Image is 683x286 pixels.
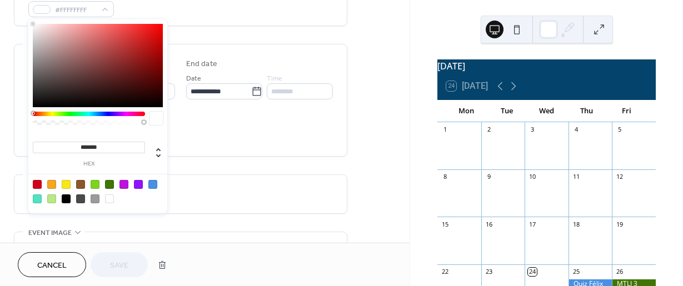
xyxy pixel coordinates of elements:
[76,194,85,203] div: #4A4A4A
[441,220,449,228] div: 15
[615,268,624,276] div: 26
[567,100,607,122] div: Thu
[62,194,71,203] div: #000000
[105,194,114,203] div: #FFFFFF
[485,268,493,276] div: 23
[615,173,624,181] div: 12
[615,220,624,228] div: 19
[186,58,217,70] div: End date
[91,194,99,203] div: #9B9B9B
[607,100,647,122] div: Fri
[572,220,580,228] div: 18
[572,126,580,134] div: 4
[528,268,536,276] div: 24
[615,126,624,134] div: 5
[528,220,536,228] div: 17
[441,173,449,181] div: 8
[33,180,42,189] div: #D0021B
[91,180,99,189] div: #7ED321
[527,100,567,122] div: Wed
[572,268,580,276] div: 25
[186,73,201,84] span: Date
[33,194,42,203] div: #50E3C2
[28,227,72,239] span: Event image
[105,180,114,189] div: #417505
[62,180,71,189] div: #F8E71C
[485,173,493,181] div: 9
[485,126,493,134] div: 2
[528,126,536,134] div: 3
[441,126,449,134] div: 1
[572,173,580,181] div: 11
[437,59,656,73] div: [DATE]
[485,220,493,228] div: 16
[148,180,157,189] div: #4A90E2
[446,100,486,122] div: Mon
[267,73,282,84] span: Time
[487,100,527,122] div: Tue
[441,268,449,276] div: 22
[47,194,56,203] div: #B8E986
[47,180,56,189] div: #F5A623
[18,252,86,277] button: Cancel
[119,180,128,189] div: #BD10E0
[76,180,85,189] div: #8B572A
[37,260,67,272] span: Cancel
[134,180,143,189] div: #9013FE
[528,173,536,181] div: 10
[33,161,145,167] label: hex
[55,4,96,16] span: #FFFFFFFF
